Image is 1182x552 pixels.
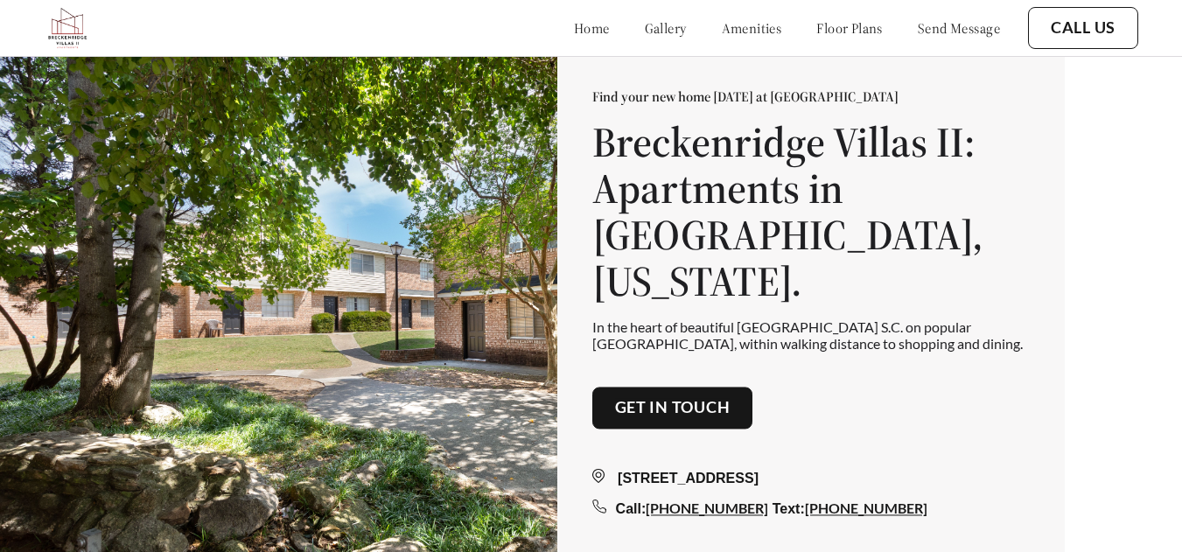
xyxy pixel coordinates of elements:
div: [STREET_ADDRESS] [592,468,1030,489]
button: Get in touch [592,388,753,430]
a: send message [918,19,1000,37]
p: Find your new home [DATE] at [GEOGRAPHIC_DATA] [592,88,1030,106]
img: bv2_logo.png [44,4,91,52]
a: [PHONE_NUMBER] [805,500,927,516]
a: [PHONE_NUMBER] [646,500,768,516]
a: Call Us [1051,18,1116,38]
a: Get in touch [615,399,731,418]
h1: Breckenridge Villas II: Apartments in [GEOGRAPHIC_DATA], [US_STATE]. [592,120,1030,304]
a: home [574,19,610,37]
a: amenities [722,19,782,37]
span: Text: [773,501,805,516]
span: Call: [616,501,647,516]
a: floor plans [816,19,883,37]
p: In the heart of beautiful [GEOGRAPHIC_DATA] S.C. on popular [GEOGRAPHIC_DATA], within walking dis... [592,318,1030,352]
a: gallery [645,19,687,37]
button: Call Us [1028,7,1138,49]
